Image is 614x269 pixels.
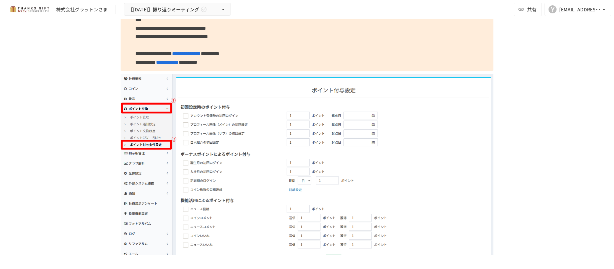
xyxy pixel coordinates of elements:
img: mMP1OxWUAhQbsRWCurg7vIHe5HqDpP7qZo7fRoNLXQh [8,4,51,15]
div: 株式会社グラットンさま [56,6,108,13]
button: 共有 [514,3,542,16]
div: [EMAIL_ADDRESS][DOMAIN_NAME] [559,5,601,14]
span: 【[DATE]】振り返りミーティング [128,5,199,14]
div: Y [549,5,557,13]
button: 【[DATE]】振り返りミーティング [124,3,231,16]
button: Y[EMAIL_ADDRESS][DOMAIN_NAME] [545,3,611,16]
img: XEiaA83AA5gZeS4IC07aOxAjWqlrs6aG3QwpLnislnU [121,74,493,269]
span: 共有 [527,6,536,13]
